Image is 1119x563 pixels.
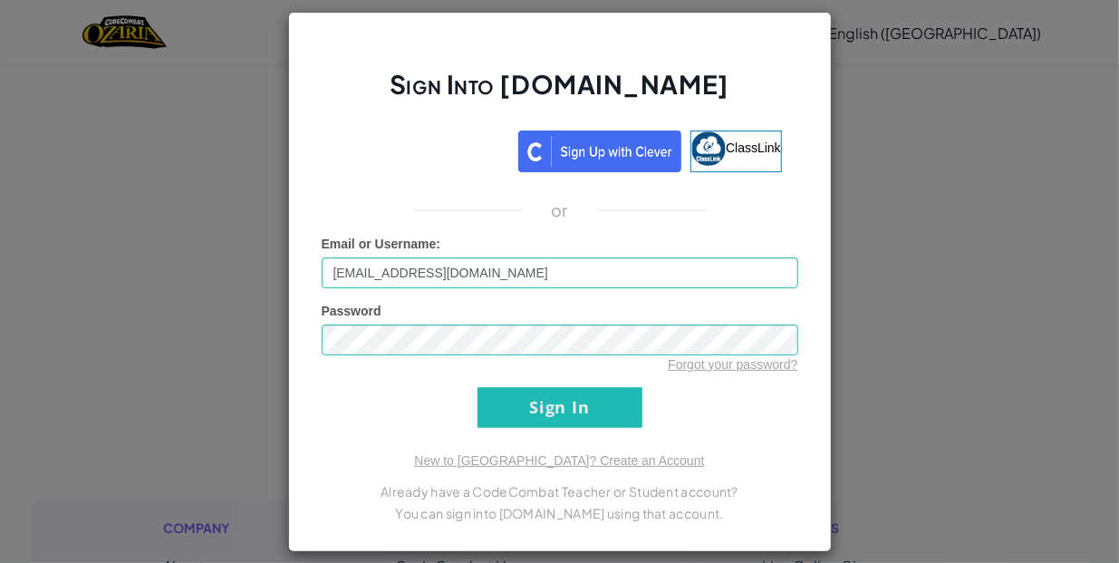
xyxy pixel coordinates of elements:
p: or [551,199,568,221]
span: Email or Username [322,237,437,251]
p: You can sign into [DOMAIN_NAME] using that account. [322,502,798,524]
a: Forgot your password? [668,357,797,372]
input: Sign In [478,387,642,428]
span: Password [322,304,381,318]
a: New to [GEOGRAPHIC_DATA]? Create an Account [414,453,704,468]
label: : [322,235,441,253]
img: clever_sso_button@2x.png [518,131,681,172]
span: ClassLink [726,140,781,154]
h2: Sign Into [DOMAIN_NAME] [322,67,798,120]
iframe: Botón de Acceder con Google [328,129,518,169]
p: Already have a CodeCombat Teacher or Student account? [322,480,798,502]
img: classlink-logo-small.png [691,131,726,166]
